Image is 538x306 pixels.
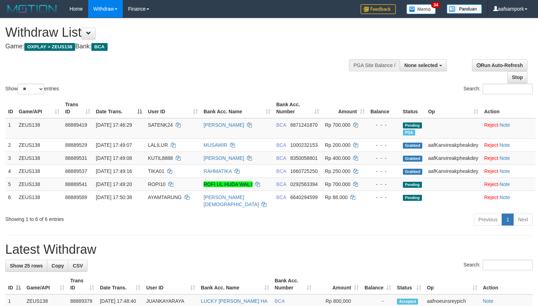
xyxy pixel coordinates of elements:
span: Rp 88.000 [325,194,348,200]
span: Grabbed [403,156,423,162]
span: Copy 1660725250 to clipboard [290,168,318,174]
td: · [481,191,536,211]
span: 88889537 [65,168,87,174]
span: Accepted [397,299,418,305]
span: BCA [275,298,285,304]
a: Reject [484,194,498,200]
td: ZEUS138 [16,151,62,164]
span: Copy [52,263,64,269]
td: aafKanvireakpheakdey [425,164,481,178]
th: User ID: activate to sort column ascending [143,274,198,294]
span: BCA [276,181,286,187]
span: Rp 200.000 [325,142,350,148]
th: ID [5,98,16,118]
td: aafKanvireakpheakdey [425,138,481,151]
span: KUTIL8888 [148,155,173,161]
td: · [481,138,536,151]
a: [PERSON_NAME] [204,122,244,128]
span: Marked by aafnoeunsreypich [403,130,415,136]
td: · [481,151,536,164]
th: Date Trans.: activate to sort column ascending [97,274,143,294]
span: Rp 700.000 [325,181,350,187]
a: MUSAWIR [204,142,227,148]
span: [DATE] 17:46:29 [96,122,132,128]
td: 1 [5,118,16,139]
th: Trans ID: activate to sort column ascending [62,98,93,118]
img: panduan.png [447,4,482,14]
span: 88889531 [65,155,87,161]
a: Note [500,194,510,200]
img: Feedback.jpg [361,4,396,14]
td: ZEUS138 [16,138,62,151]
span: ROPI10 [148,181,165,187]
td: 4 [5,164,16,178]
span: BCA [276,142,286,148]
a: Reject [484,181,498,187]
span: BCA [276,155,286,161]
div: - - - [370,155,397,162]
span: BCA [276,194,286,200]
span: Rp 250.000 [325,168,350,174]
span: 88889541 [65,181,87,187]
th: Status: activate to sort column ascending [394,274,424,294]
th: Balance [368,98,400,118]
th: Game/API: activate to sort column ascending [24,274,67,294]
th: Op: activate to sort column ascending [425,98,481,118]
a: RAHMATIKA [204,168,232,174]
a: Reject [484,168,498,174]
a: Note [500,168,510,174]
a: Note [483,298,494,304]
div: - - - [370,142,397,149]
th: Op: activate to sort column ascending [424,274,480,294]
td: aafKanvireakpheakdey [425,151,481,164]
span: Copy 6640294599 to clipboard [290,194,318,200]
img: MOTION_logo.png [5,4,59,14]
span: 88889529 [65,142,87,148]
a: Reject [484,142,498,148]
th: Game/API: activate to sort column ascending [16,98,62,118]
span: 34 [431,2,441,8]
td: ZEUS138 [16,178,62,191]
span: Pending [403,122,422,128]
input: Search: [483,260,533,270]
a: Run Auto-Refresh [472,59,527,71]
label: Search: [464,84,533,94]
td: ZEUS138 [16,164,62,178]
th: Bank Acc. Name: activate to sort column ascending [198,274,272,294]
select: Showentries [18,84,44,94]
span: Pending [403,195,422,201]
span: [DATE] 17:49:08 [96,155,132,161]
a: ROFI UL HUDA WAL I [204,181,252,187]
div: - - - [370,194,397,201]
a: Previous [474,214,502,226]
span: Grabbed [403,143,423,149]
input: Search: [483,84,533,94]
a: Note [500,122,510,128]
span: BCA [91,43,107,51]
h4: Game: Bank: [5,43,352,50]
label: Show entries [5,84,59,94]
span: None selected [404,62,438,68]
a: Next [513,214,533,226]
h1: Latest Withdraw [5,242,533,257]
span: [DATE] 17:49:16 [96,168,132,174]
th: Amount: activate to sort column ascending [322,98,368,118]
td: ZEUS138 [16,191,62,211]
span: Rp 400.000 [325,155,350,161]
th: Balance: activate to sort column ascending [362,274,394,294]
th: Amount: activate to sort column ascending [314,274,362,294]
span: 88889419 [65,122,87,128]
a: Copy [47,260,68,272]
span: OXPLAY > ZEUS138 [24,43,75,51]
span: 88889589 [65,194,87,200]
div: - - - [370,121,397,128]
span: Copy 0292563394 to clipboard [290,181,318,187]
th: Status [400,98,425,118]
th: ID: activate to sort column descending [5,274,24,294]
div: PGA Site Balance / [349,59,400,71]
span: Copy 8350058801 to clipboard [290,155,318,161]
a: [PERSON_NAME][DEMOGRAPHIC_DATA] [204,194,259,207]
a: 1 [502,214,514,226]
span: AYAMTARUNG [148,194,182,200]
td: 6 [5,191,16,211]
